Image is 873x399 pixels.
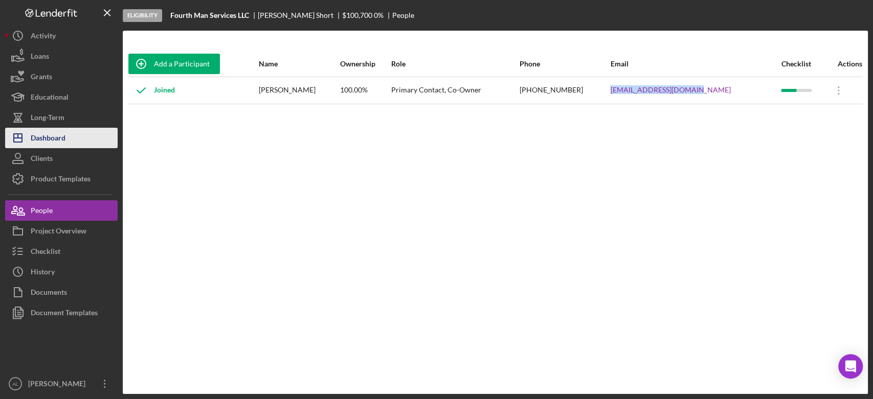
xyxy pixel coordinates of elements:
button: Checklist [5,241,118,262]
button: AL[PERSON_NAME] [5,373,118,394]
button: Clients [5,148,118,169]
div: [PERSON_NAME] [26,373,92,396]
div: 0 % [374,11,384,19]
text: AL [12,381,18,387]
div: Eligibility [123,9,162,22]
div: [PERSON_NAME] Short [258,11,342,19]
button: Project Overview [5,221,118,241]
div: Loans [31,46,49,69]
div: People [392,11,414,19]
div: Document Templates [31,302,98,325]
div: Name [259,60,339,68]
div: Activity [31,26,56,49]
button: Document Templates [5,302,118,323]
div: Open Intercom Messenger [838,354,863,379]
div: Joined [128,78,175,103]
button: Grants [5,66,118,87]
div: Documents [31,282,67,305]
div: Dashboard [31,128,65,151]
div: Long-Term [31,107,64,130]
button: Activity [5,26,118,46]
div: Grants [31,66,52,89]
span: $100,700 [342,11,372,19]
div: Primary Contact, Co-Owner [391,78,519,103]
div: Clients [31,148,53,171]
div: History [31,262,55,285]
div: Checklist [31,241,60,264]
div: Project Overview [31,221,86,244]
div: Educational [31,87,69,110]
button: Product Templates [5,169,118,189]
b: Fourth Man Services LLC [170,11,249,19]
div: 100.00% [340,78,390,103]
button: People [5,200,118,221]
div: [PHONE_NUMBER] [520,78,610,103]
button: Documents [5,282,118,302]
div: Phone [520,60,610,68]
a: [EMAIL_ADDRESS][DOMAIN_NAME] [610,86,730,94]
div: Checklist [781,60,824,68]
div: [PERSON_NAME] [259,78,339,103]
div: Email [610,60,780,68]
div: Add a Participant [154,54,210,74]
div: People [31,200,53,223]
button: Dashboard [5,128,118,148]
div: Actions [826,60,862,68]
button: History [5,262,118,282]
button: Long-Term [5,107,118,128]
button: Loans [5,46,118,66]
div: Product Templates [31,169,91,192]
div: Ownership [340,60,390,68]
button: Educational [5,87,118,107]
button: Add a Participant [128,54,220,74]
div: Role [391,60,519,68]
